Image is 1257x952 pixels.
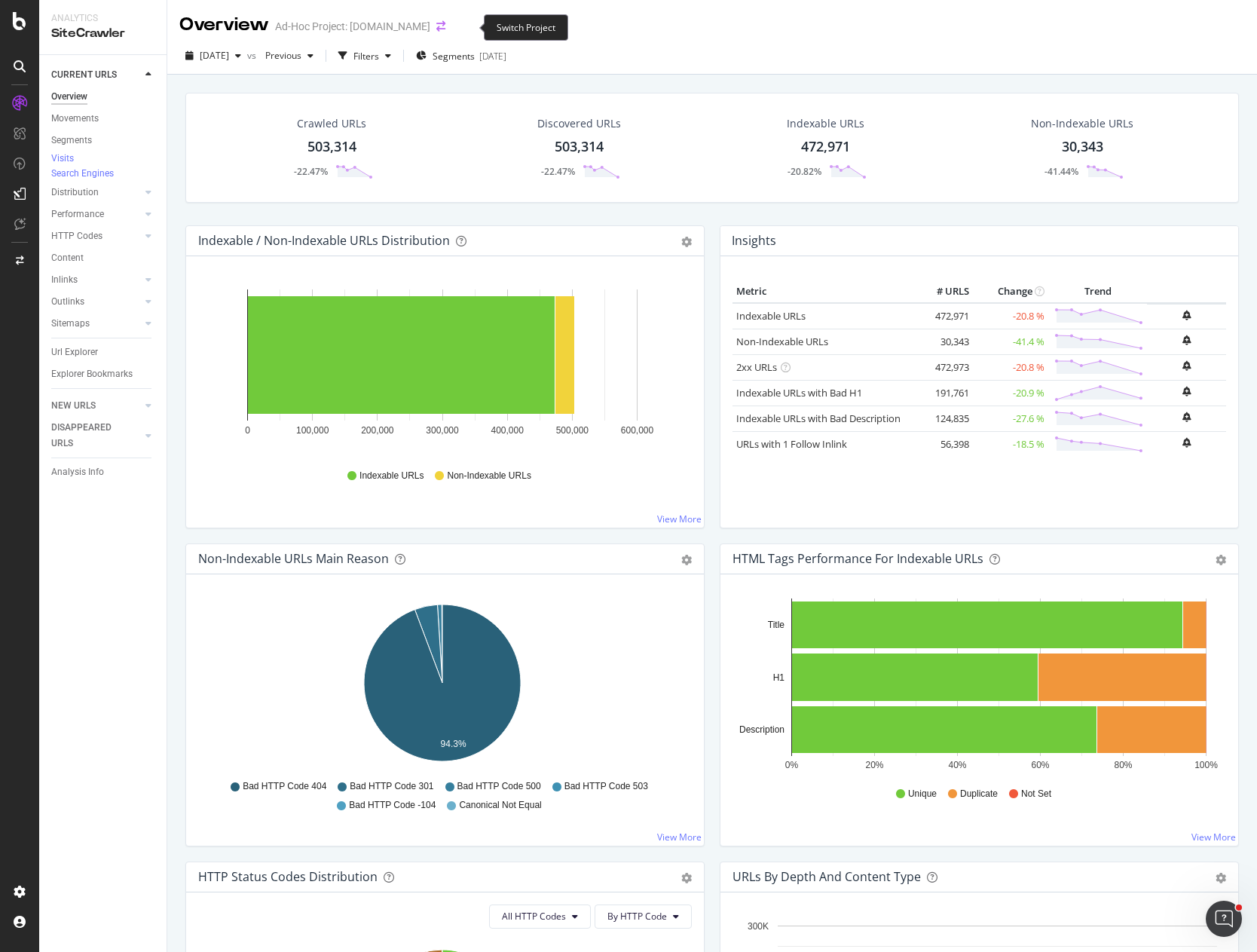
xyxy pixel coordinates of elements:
[275,19,430,34] div: Ad-Hoc Project: [DOMAIN_NAME]
[350,780,433,793] span: Bad HTTP Code 301
[973,406,1048,431] td: -27.6 %
[51,167,129,182] a: Search Engines
[51,152,89,167] a: Visits
[1114,760,1132,770] text: 80%
[51,294,141,310] a: Outlinks
[349,799,436,812] span: Bad HTTP Code -104
[973,431,1048,457] td: -18.5 %
[296,425,329,436] text: 100,000
[457,780,541,793] span: Bad HTTP Code 500
[259,49,301,62] span: Previous
[51,89,87,105] div: Overview
[736,335,828,348] a: Non-Indexable URLs
[555,137,604,157] div: 503,314
[748,921,769,932] text: 300K
[307,137,356,157] div: 503,314
[51,464,104,480] div: Analysis Info
[51,152,74,165] div: Visits
[913,329,973,354] td: 30,343
[908,788,937,800] span: Unique
[247,49,259,62] span: vs
[259,44,320,68] button: Previous
[736,360,777,374] a: 2xx URLs
[410,44,512,68] button: Segments[DATE]
[198,598,687,773] svg: A chart.
[491,425,524,436] text: 400,000
[1191,831,1236,843] a: View More
[595,905,692,929] button: By HTTP Code
[1194,760,1218,770] text: 100%
[51,272,78,288] div: Inlinks
[541,165,575,178] div: -22.47%
[51,316,90,332] div: Sitemaps
[332,44,397,68] button: Filters
[785,760,799,770] text: 0%
[243,780,326,793] span: Bad HTTP Code 404
[801,137,850,157] div: 472,971
[681,873,692,883] div: gear
[51,420,141,452] a: DISAPPEARED URLS
[51,25,154,42] div: SiteCrawler
[681,555,692,565] div: gear
[788,165,821,178] div: -20.82%
[51,250,84,266] div: Content
[51,133,156,148] a: Segments
[865,760,883,770] text: 20%
[459,799,541,812] span: Canonical Not Equal
[948,760,966,770] text: 40%
[51,316,141,332] a: Sitemaps
[51,67,141,83] a: CURRENT URLS
[51,12,154,25] div: Analytics
[198,551,389,566] div: Non-Indexable URLs Main Reason
[361,425,394,436] text: 200,000
[359,470,424,482] span: Indexable URLs
[621,425,654,436] text: 600,000
[489,905,591,929] button: All HTTP Codes
[51,228,141,244] a: HTTP Codes
[736,309,806,323] a: Indexable URLs
[1216,555,1226,565] div: gear
[51,366,133,382] div: Explorer Bookmarks
[51,207,104,222] div: Performance
[436,21,445,32] div: arrow-right-arrow-left
[51,185,99,201] div: Distribution
[732,231,776,251] h4: Insights
[433,50,475,63] span: Segments
[51,111,156,127] a: Movements
[732,598,1221,773] div: A chart.
[973,303,1048,329] td: -20.8 %
[773,672,785,683] text: H1
[51,294,84,310] div: Outlinks
[297,116,366,131] div: Crawled URLs
[51,133,92,148] div: Segments
[198,280,687,455] svg: A chart.
[564,780,648,793] span: Bad HTTP Code 503
[51,344,156,360] a: Url Explorer
[736,437,847,451] a: URLs with 1 Follow Inlink
[960,788,998,800] span: Duplicate
[657,513,702,525] a: View More
[294,165,328,178] div: -22.47%
[51,398,141,414] a: NEW URLS
[1062,137,1103,157] div: 30,343
[447,470,531,482] span: Non-Indexable URLs
[1031,116,1133,131] div: Non-Indexable URLs
[51,228,102,244] div: HTTP Codes
[353,50,379,63] div: Filters
[179,12,269,38] div: Overview
[198,869,378,884] div: HTTP Status Codes Distribution
[787,116,864,131] div: Indexable URLs
[732,551,983,566] div: HTML Tags Performance for Indexable URLs
[479,50,506,63] div: [DATE]
[484,14,568,41] div: Switch Project
[245,425,250,436] text: 0
[51,420,127,452] div: DISAPPEARED URLS
[913,280,973,303] th: # URLS
[556,425,589,436] text: 500,000
[51,250,156,266] a: Content
[51,464,156,480] a: Analysis Info
[913,380,973,406] td: 191,761
[51,398,96,414] div: NEW URLS
[732,280,913,303] th: Metric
